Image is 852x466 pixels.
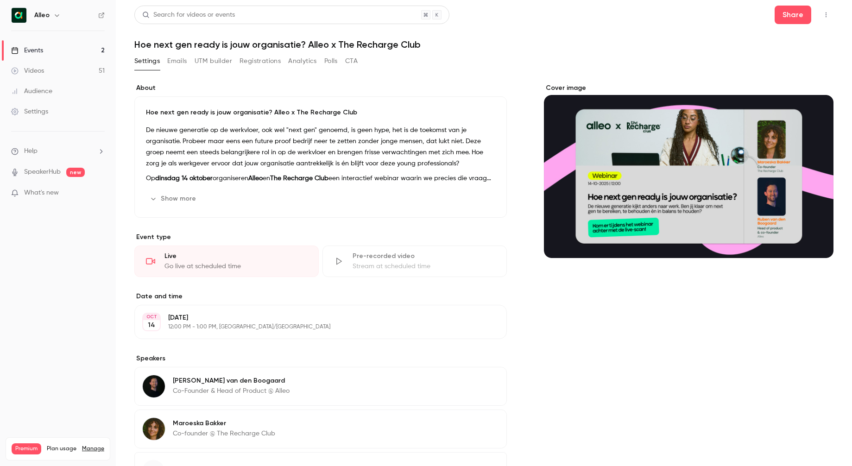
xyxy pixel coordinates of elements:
p: [PERSON_NAME] van den Boogaard [173,376,290,385]
strong: Alleo [248,175,263,182]
label: About [134,83,507,93]
p: De nieuwe generatie op de werkvloer, ook wel "next gen" genoemd, is geen hype, het is de toekomst... [146,125,495,169]
span: Plan usage [47,445,76,453]
img: Maroeska Bakker [143,418,165,440]
div: Stream at scheduled time [353,262,495,271]
span: Premium [12,443,41,454]
img: Alleo [12,8,26,23]
p: Co-founder @ The Recharge Club [173,429,275,438]
div: Pre-recorded videoStream at scheduled time [322,246,507,277]
h6: Alleo [34,11,50,20]
div: Search for videos or events [142,10,235,20]
a: SpeakerHub [24,167,61,177]
label: Speakers [134,354,507,363]
p: Co-Founder & Head of Product @ Alleo [173,386,290,396]
div: Settings [11,107,48,116]
div: Audience [11,87,52,96]
strong: dinsdag 14 oktober [155,175,213,182]
div: Maroeska BakkerMaroeska BakkerCo-founder @ The Recharge Club [134,409,507,448]
p: [DATE] [168,313,458,322]
div: LiveGo live at scheduled time [134,246,319,277]
button: Share [775,6,811,24]
div: Pre-recorded video [353,252,495,261]
li: help-dropdown-opener [11,146,105,156]
button: Show more [146,191,202,206]
p: 14 [148,321,155,330]
button: Analytics [288,54,317,69]
iframe: Noticeable Trigger [94,189,105,197]
img: Ruben van den Boogaard [143,375,165,397]
div: Ruben van den Boogaard[PERSON_NAME] van den BoogaardCo-Founder & Head of Product @ Alleo [134,367,507,406]
label: Cover image [544,83,833,93]
div: Events [11,46,43,55]
p: Event type [134,233,507,242]
button: Registrations [240,54,281,69]
div: Live [164,252,307,261]
div: Videos [11,66,44,76]
button: CTA [345,54,358,69]
button: Polls [324,54,338,69]
span: What's new [24,188,59,198]
span: Help [24,146,38,156]
p: Maroeska Bakker [173,419,275,428]
div: Go live at scheduled time [164,262,307,271]
button: Emails [167,54,187,69]
button: Settings [134,54,160,69]
a: Manage [82,445,104,453]
label: Date and time [134,292,507,301]
span: new [66,168,85,177]
section: Cover image [544,83,833,258]
strong: The Recharge Club [270,175,328,182]
p: Hoe next gen ready is jouw organisatie? Alleo x The Recharge Club [146,108,495,117]
p: Op organiseren en een interactief webinar waarin we precies die vraag onder de loep nemen. Met aa... [146,173,495,184]
div: OCT [143,314,160,320]
h1: Hoe next gen ready is jouw organisatie? Alleo x The Recharge Club [134,39,833,50]
button: UTM builder [195,54,232,69]
p: 12:00 PM - 1:00 PM, [GEOGRAPHIC_DATA]/[GEOGRAPHIC_DATA] [168,323,458,331]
